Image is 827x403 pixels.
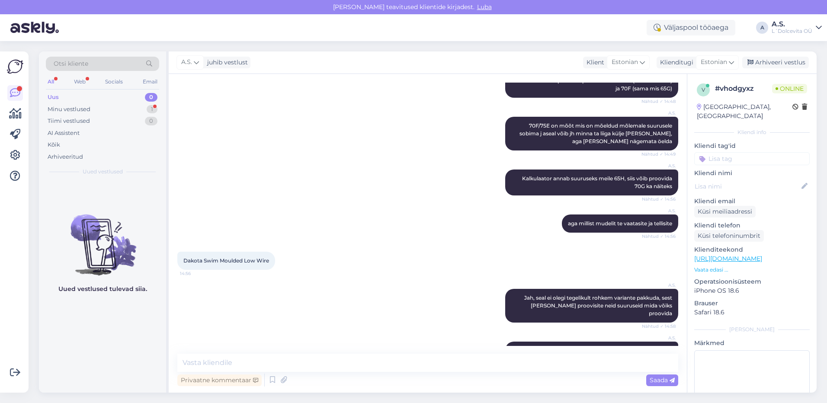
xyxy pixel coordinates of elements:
span: A.S. [643,282,676,288]
div: Kliendi info [694,128,810,136]
a: [URL][DOMAIN_NAME] [694,255,762,262]
span: v [702,86,705,93]
input: Lisa nimi [695,182,800,191]
span: Estonian [612,58,638,67]
span: Nähtud ✓ 14:49 [641,151,676,157]
div: Väljaspool tööaega [647,20,735,35]
div: Kõik [48,141,60,149]
div: Klienditugi [657,58,693,67]
p: Klienditeekond [694,245,810,254]
a: A.S.L´Dolcevita OÜ [772,21,822,35]
div: All [46,76,56,87]
div: [PERSON_NAME] [694,326,810,333]
div: Minu vestlused [48,105,90,114]
span: Jah, seal ei olegi tegelikult rohkem variante pakkuda, sest [PERSON_NAME] proovisite neid suuruse... [524,294,673,317]
span: Estonian [701,58,727,67]
span: Saada [650,376,675,384]
span: 14:56 [180,270,212,277]
div: Privaatne kommentaar [177,374,262,386]
span: Luba [474,3,494,11]
span: A.S. [643,163,676,169]
span: Dakota Swim Moulded Low Wire [183,257,269,264]
p: Märkmed [694,339,810,348]
div: Socials [103,76,125,87]
div: 0 [145,117,157,125]
span: aga millist mudelit te vaatasite ja tellisite [568,220,672,227]
span: Otsi kliente [54,59,88,68]
p: Brauser [694,299,810,308]
p: Vaata edasi ... [694,266,810,274]
p: Uued vestlused tulevad siia. [58,285,147,294]
p: iPhone OS 18.6 [694,286,810,295]
span: Nähtud ✓ 14:48 [641,98,676,105]
div: Web [72,76,87,87]
p: Kliendi telefon [694,221,810,230]
div: A [756,22,768,34]
span: A.S. [643,110,676,116]
div: juhib vestlust [204,58,248,67]
span: Nähtud ✓ 14:58 [642,323,676,329]
p: Kliendi nimi [694,169,810,178]
div: A.S. [772,21,812,28]
div: Email [141,76,159,87]
div: Tiimi vestlused [48,117,90,125]
span: 70F/75E on mõõt mis on mõeldud mõlemale suurusele sobima j aseal võib jh minna ta liiga külje [PE... [519,122,673,144]
img: No chats [39,199,166,277]
p: Safari 18.6 [694,308,810,317]
img: Askly Logo [7,58,23,75]
span: A.S. [181,58,192,67]
div: 0 [145,93,157,102]
div: Arhiveeritud [48,153,83,161]
p: Kliendi tag'id [694,141,810,150]
span: Uued vestlused [83,168,123,176]
p: Operatsioonisüsteem [694,277,810,286]
div: Küsi telefoninumbrit [694,230,764,242]
span: Online [772,84,807,93]
div: Klient [583,58,604,67]
div: [GEOGRAPHIC_DATA], [GEOGRAPHIC_DATA] [697,102,792,121]
div: Arhiveeri vestlus [742,57,809,68]
span: Nähtud ✓ 14:56 [642,196,676,202]
span: Kalkulaator annab suuruseks meile 65H, siis võib proovida 70G ka näiteks [522,175,673,189]
div: 1 [147,105,157,114]
div: AI Assistent [48,129,80,138]
div: Küsi meiliaadressi [694,206,756,217]
span: A.S. [643,335,676,341]
div: L´Dolcevita OÜ [772,28,812,35]
p: Kliendi email [694,197,810,206]
div: Uus [48,93,59,102]
div: # vhodgyxz [715,83,772,94]
span: Nähtud ✓ 14:56 [642,233,676,240]
input: Lisa tag [694,152,810,165]
span: A.S. [643,208,676,214]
